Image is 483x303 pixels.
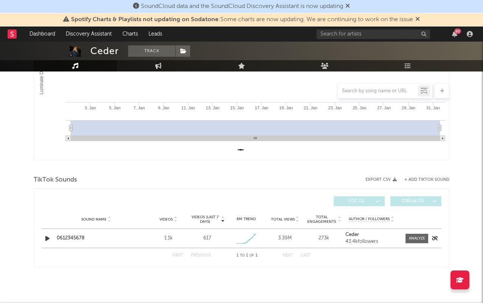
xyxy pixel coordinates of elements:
[397,178,449,182] button: + Add TikTok Sound
[128,45,175,57] button: Track
[377,106,391,110] text: 27. Jan
[230,106,244,110] text: 15. Jan
[203,235,211,242] div: 617
[301,253,311,258] button: Last
[279,106,293,110] text: 19. Jan
[395,199,430,204] span: Official ( 0 )
[71,17,413,23] span: : Some charts are now updating. We are continuing to work on the issue
[365,177,397,182] button: Export CSV
[454,28,461,34] div: 80
[317,30,430,39] input: Search for artists
[191,253,211,258] button: Previous
[345,232,398,238] a: Ceder
[338,88,418,94] input: Search by song name or URL
[240,254,245,257] span: to
[268,235,303,242] div: 3.39M
[304,106,317,110] text: 21. Jan
[133,106,145,110] text: 7. Jan
[426,106,440,110] text: 31. Jan
[117,26,143,42] a: Charts
[81,217,107,222] span: Sound Name
[415,17,420,23] span: Dismiss
[452,31,457,37] button: 80
[158,106,169,110] text: 9. Jan
[349,217,390,222] span: Author / Followers
[307,215,337,224] span: Total Engagements
[71,17,218,23] span: Spotify Charts & Playlists not updating on Sodatone
[109,106,121,110] text: 5. Jan
[190,215,220,224] span: Videos (last 7 days)
[390,196,441,206] button: Official(0)
[249,254,254,257] span: of
[226,251,268,260] div: 1 1 1
[404,178,449,182] button: + Add TikTok Sound
[353,106,366,110] text: 25. Jan
[328,106,342,110] text: 23. Jan
[402,106,415,110] text: 29. Jan
[143,26,167,42] a: Leads
[283,253,293,258] button: Next
[90,45,119,57] div: Ceder
[345,239,398,244] div: 43.4k followers
[229,216,264,222] div: 6M Trend
[85,106,96,110] text: 3. Jan
[206,106,220,110] text: 13. Jan
[24,26,60,42] a: Dashboard
[339,199,373,204] span: UGC ( 1 )
[307,235,342,242] div: 273k
[345,3,350,9] span: Dismiss
[151,235,186,242] div: 1.1k
[255,106,268,110] text: 17. Jan
[60,26,117,42] a: Discovery Assistant
[181,106,195,110] text: 11. Jan
[141,3,343,9] span: SoundCloud data and the SoundCloud Discovery Assistant is now updating
[57,235,136,242] a: 0612345678
[345,232,359,237] strong: Ceder
[172,253,183,258] button: First
[271,217,295,222] span: Total Views
[159,217,173,222] span: Videos
[34,176,77,185] span: TikTok Sounds
[334,196,385,206] button: UGC(1)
